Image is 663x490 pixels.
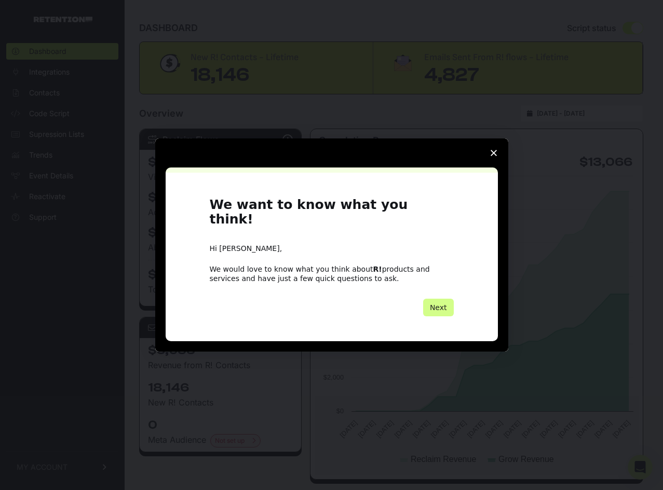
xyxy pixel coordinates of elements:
b: R! [373,265,382,273]
button: Next [423,299,454,316]
div: Hi [PERSON_NAME], [210,244,454,254]
div: We would love to know what you think about products and services and have just a few quick questi... [210,264,454,283]
h1: We want to know what you think! [210,198,454,233]
span: Close survey [479,138,508,167]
